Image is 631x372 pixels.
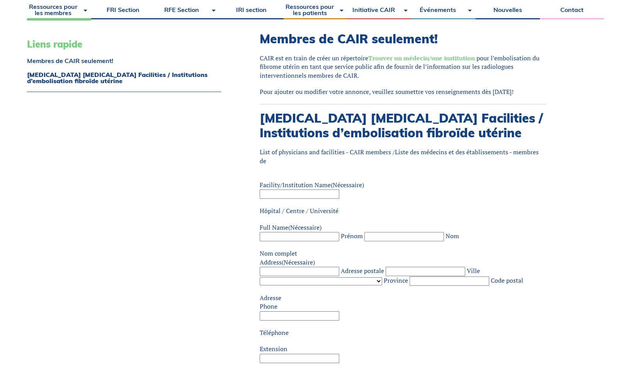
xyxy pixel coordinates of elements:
[341,266,384,275] label: Adresse postale
[27,39,221,50] h3: Liens rapide
[446,232,459,240] label: Nom
[260,206,546,215] div: Hôpital / Centre / Université
[260,54,546,80] p: CAIR est en train de créer un répertoire
[331,181,364,189] span: (Nécessaire)
[260,181,364,189] label: Facility/Institution Name
[260,294,546,302] div: Adresse
[282,258,315,266] span: (Nécessaire)
[288,223,321,232] span: (Nécessaire)
[368,54,475,62] a: Trouver un médecin/une institution
[467,266,480,275] label: Ville
[260,148,546,165] p: List of physicians and facilities - CAIR members /Liste des médecins et des établissements - memb...
[384,276,408,285] label: Province
[260,31,546,46] h2: Membres de CAIR seulement!
[260,54,539,80] span: pour l’embolisation du fibrome utérin en tant que service public afin de fournir de l’information...
[260,87,546,96] p: Pour ajouter ou modifier votre annonce, veuillez soumettre vos renseignements dès [DATE]!
[27,72,221,84] a: [MEDICAL_DATA] [MEDICAL_DATA] Facilities / Institutions d’embolisation fibroïde utérine
[260,302,277,311] label: Phone
[260,345,287,353] label: Extension
[27,58,221,64] a: Membres de CAIR seulement!
[491,276,523,285] label: Code postal
[260,223,321,232] legend: Full Name
[260,111,546,140] h2: [MEDICAL_DATA] [MEDICAL_DATA] Facilities / Institutions d’embolisation fibroïde utérine
[260,328,546,337] div: Téléphone
[260,249,546,258] div: Nom complet
[260,258,315,266] legend: Address
[341,232,363,240] label: Prénom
